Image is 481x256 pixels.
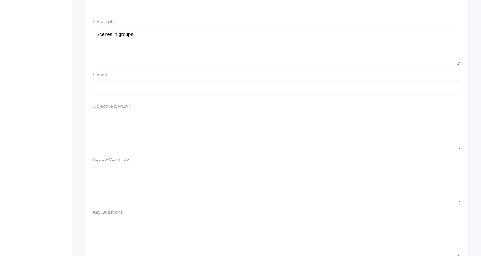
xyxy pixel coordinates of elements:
label: Lesson [93,72,107,78]
label: Review/Warm-up [93,156,129,163]
textarea: Scenes in groups [93,27,460,65]
label: Lesson plan [93,18,118,25]
label: Key Questions [93,209,122,216]
label: Objective (SWBAT) [93,103,132,110]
